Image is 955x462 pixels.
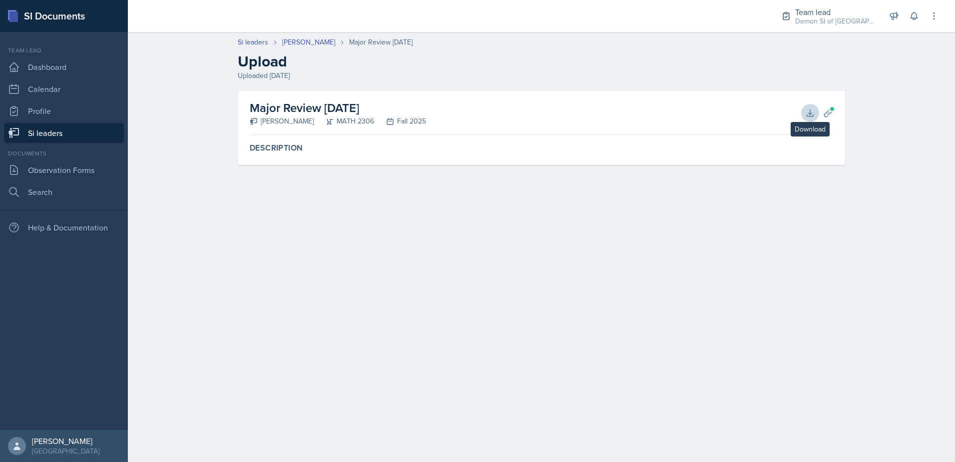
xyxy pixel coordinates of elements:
[282,37,335,47] a: [PERSON_NAME]
[4,79,124,99] a: Calendar
[4,182,124,202] a: Search
[314,116,374,126] div: MATH 2306
[4,160,124,180] a: Observation Forms
[4,123,124,143] a: Si leaders
[349,37,413,47] div: Major Review [DATE]
[238,52,845,70] h2: Upload
[374,116,426,126] div: Fall 2025
[4,101,124,121] a: Profile
[4,57,124,77] a: Dashboard
[250,99,426,117] h2: Major Review [DATE]
[4,46,124,55] div: Team lead
[32,436,99,446] div: [PERSON_NAME]
[4,217,124,237] div: Help & Documentation
[4,149,124,158] div: Documents
[795,16,875,26] div: Demon SI of [GEOGRAPHIC_DATA] / Fall 2025
[250,143,833,153] label: Description
[238,37,268,47] a: Si leaders
[801,104,819,122] button: Download
[250,116,314,126] div: [PERSON_NAME]
[795,6,875,18] div: Team lead
[32,446,99,456] div: [GEOGRAPHIC_DATA]
[238,70,845,81] div: Uploaded [DATE]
